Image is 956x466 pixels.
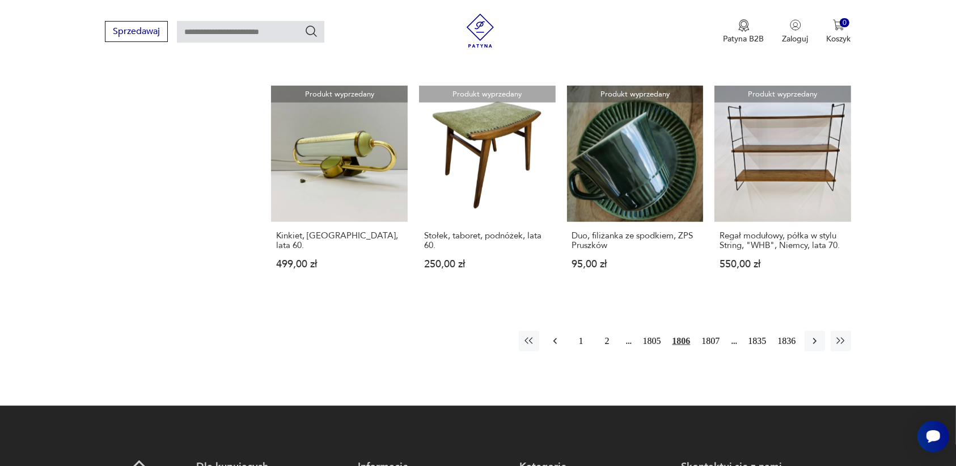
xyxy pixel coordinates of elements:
h3: Duo, filiżanka ze spodkiem, ZPS Pruszków [572,231,699,250]
button: 0Koszyk [827,19,851,44]
p: 250,00 zł [424,259,551,269]
img: Patyna - sklep z meblami i dekoracjami vintage [463,14,497,48]
button: Sprzedawaj [105,21,168,42]
button: 1805 [640,331,664,351]
iframe: Smartsupp widget button [917,421,949,452]
button: 1836 [775,331,799,351]
p: Koszyk [827,33,851,44]
p: Patyna B2B [724,33,764,44]
button: Patyna B2B [724,19,764,44]
button: Szukaj [304,24,318,38]
button: 1835 [746,331,769,351]
a: Produkt wyprzedanyKinkiet, Niemcy, lata 60.Kinkiet, [GEOGRAPHIC_DATA], lata 60.499,00 zł [271,86,408,292]
p: Zaloguj [782,33,809,44]
div: 0 [840,18,849,28]
p: 95,00 zł [572,259,699,269]
a: Sprzedawaj [105,28,168,36]
button: 1806 [670,331,693,351]
button: 1 [571,331,591,351]
button: Zaloguj [782,19,809,44]
img: Ikona medalu [738,19,750,32]
a: Ikona medaluPatyna B2B [724,19,764,44]
button: 2 [597,331,617,351]
a: Produkt wyprzedanyDuo, filiżanka ze spodkiem, ZPS PruszkówDuo, filiżanka ze spodkiem, ZPS Pruszkó... [567,86,704,292]
p: 550,00 zł [720,259,846,269]
h3: Regał modułowy, półka w stylu String, "WHB", Niemcy, lata 70. [720,231,846,250]
a: Produkt wyprzedanyRegał modułowy, półka w stylu String, "WHB", Niemcy, lata 70.Regał modułowy, pó... [714,86,851,292]
h3: Stołek, taboret, podnóżek, lata 60. [424,231,551,250]
a: Produkt wyprzedanyStołek, taboret, podnóżek, lata 60.Stołek, taboret, podnóżek, lata 60.250,00 zł [419,86,556,292]
img: Ikonka użytkownika [790,19,801,31]
h3: Kinkiet, [GEOGRAPHIC_DATA], lata 60. [276,231,403,250]
button: 1807 [699,331,723,351]
p: 499,00 zł [276,259,403,269]
img: Ikona koszyka [833,19,844,31]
